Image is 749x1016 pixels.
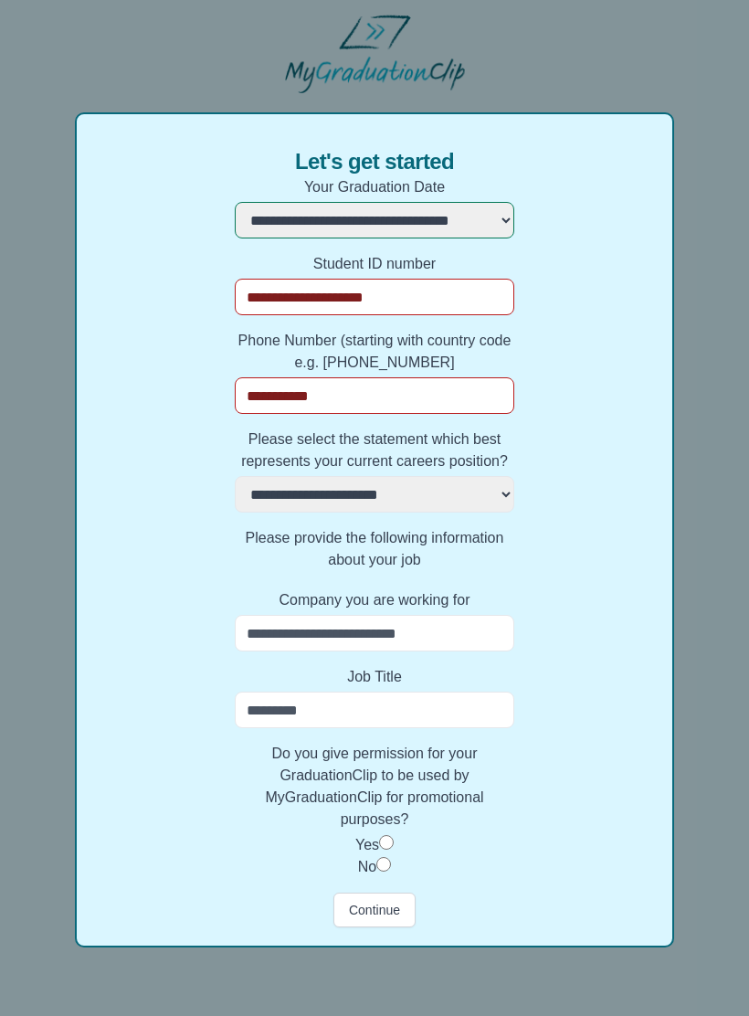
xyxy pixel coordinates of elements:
label: Company you are working for [235,589,514,611]
label: Please select the statement which best represents your current careers position? [235,429,514,472]
label: Your Graduation Date [235,176,514,198]
label: No [358,859,376,874]
label: Student ID number [235,253,514,275]
label: Phone Number (starting with country code e.g. [PHONE_NUMBER] [235,330,514,374]
label: Please provide the following information about your job [235,527,514,571]
label: Do you give permission for your GraduationClip to be used by MyGraduationClip for promotional pur... [235,743,514,831]
button: Continue [333,893,416,927]
label: Yes [355,837,379,852]
label: Job Title [235,666,514,688]
span: Let's get started [295,147,454,176]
